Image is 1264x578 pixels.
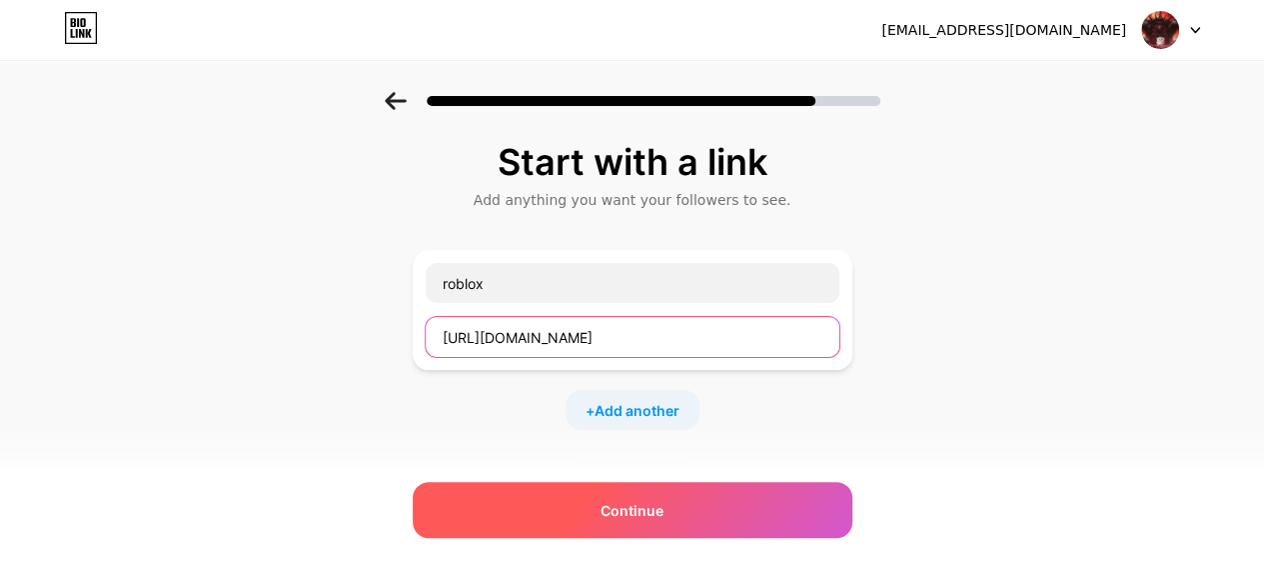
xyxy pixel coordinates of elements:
[476,523,838,568] input: URL
[601,500,663,521] span: Continue
[423,142,842,182] div: Start with a link
[426,263,839,303] input: Link name
[566,390,699,430] div: +
[413,478,852,498] div: Socials
[423,190,842,210] div: Add anything you want your followers to see.
[881,20,1126,41] div: [EMAIL_ADDRESS][DOMAIN_NAME]
[426,317,839,357] input: URL
[595,400,679,421] span: Add another
[1141,11,1179,49] img: promoglab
